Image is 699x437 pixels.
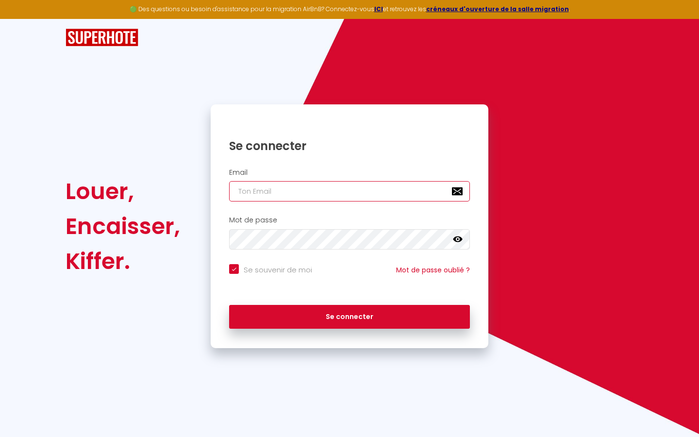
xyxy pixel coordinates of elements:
[66,244,180,279] div: Kiffer.
[66,209,180,244] div: Encaisser,
[229,138,470,153] h1: Se connecter
[396,265,470,275] a: Mot de passe oublié ?
[229,168,470,177] h2: Email
[229,305,470,329] button: Se connecter
[66,174,180,209] div: Louer,
[229,181,470,202] input: Ton Email
[229,216,470,224] h2: Mot de passe
[66,29,138,47] img: SuperHote logo
[8,4,37,33] button: Ouvrir le widget de chat LiveChat
[426,5,569,13] a: créneaux d'ouverture de la salle migration
[374,5,383,13] a: ICI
